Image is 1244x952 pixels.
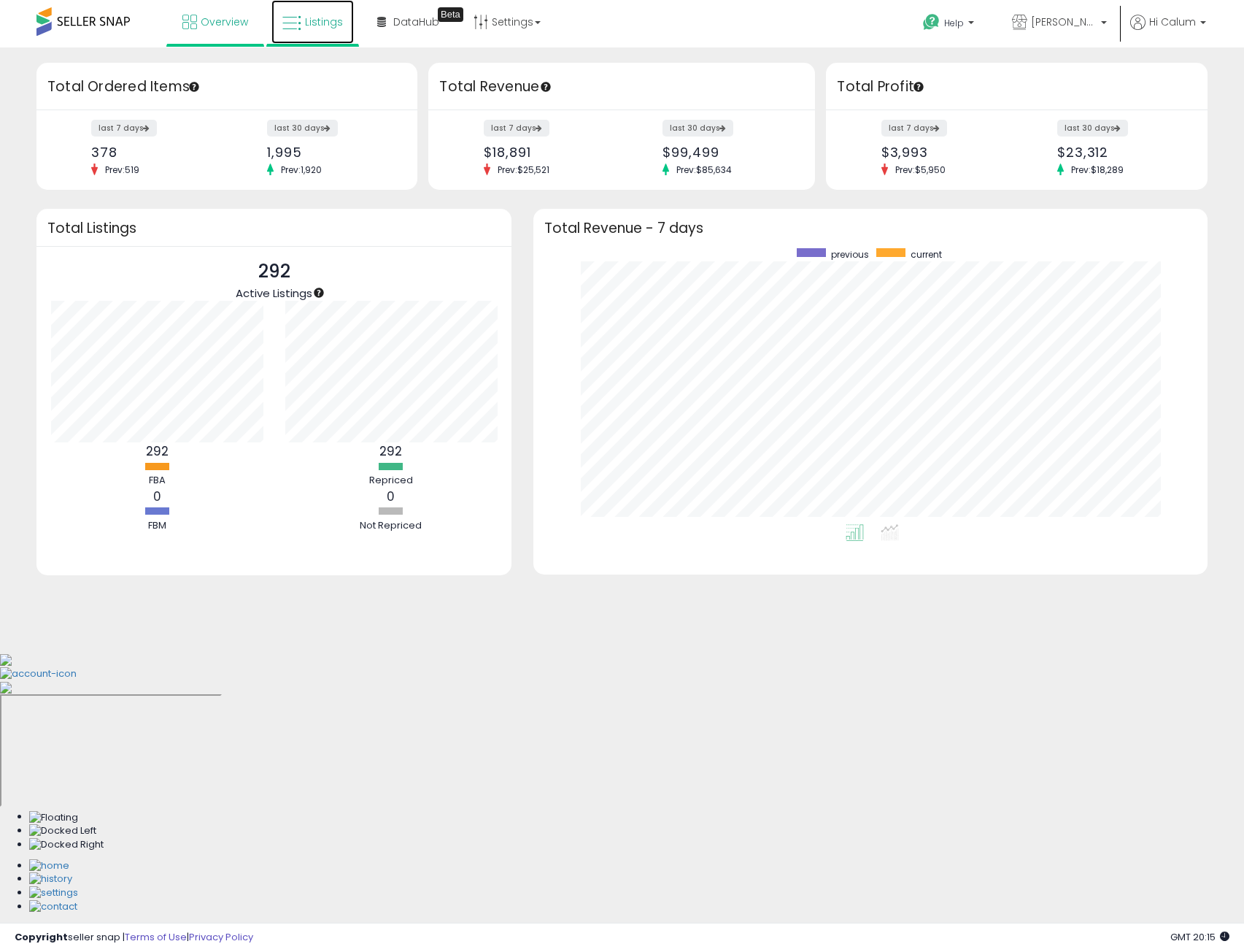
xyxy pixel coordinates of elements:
div: 378 [91,145,216,160]
span: Prev: 519 [98,164,147,176]
span: Hi Calum [1149,15,1196,29]
img: History [29,872,72,886]
div: Tooltip anchor [312,286,325,299]
div: Not Repriced [347,519,435,533]
div: Tooltip anchor [438,7,463,22]
a: Hi Calum [1130,15,1206,47]
h3: Total Ordered Items [47,77,406,97]
div: FBA [113,474,201,488]
h3: Total Revenue [439,77,804,97]
h3: Total Revenue - 7 days [544,223,1197,234]
label: last 30 days [1057,120,1128,137]
h3: Total Profit [837,77,1196,97]
span: Help [944,17,964,29]
span: DataHub [393,15,439,29]
label: last 7 days [91,120,157,137]
label: last 30 days [267,120,338,137]
span: Listings [305,15,343,29]
b: 0 [153,488,161,505]
a: Help [911,2,989,47]
h3: Total Listings [47,223,501,234]
span: current [911,248,942,261]
img: Floating [29,811,78,825]
span: Active Listings [236,285,312,301]
p: 292 [236,258,312,285]
span: Prev: $5,950 [888,164,953,176]
div: Tooltip anchor [188,80,201,93]
b: 292 [379,442,402,460]
img: Home [29,859,69,873]
span: Prev: $18,289 [1064,164,1131,176]
div: $99,499 [662,145,789,160]
img: Contact [29,900,77,914]
img: Docked Left [29,824,96,838]
img: Docked Right [29,838,104,852]
label: last 7 days [484,120,549,137]
i: Get Help [922,13,940,31]
div: $23,312 [1057,145,1182,160]
span: Prev: $85,634 [669,164,739,176]
div: Repriced [347,474,435,488]
div: Tooltip anchor [539,80,552,93]
span: Prev: $25,521 [490,164,557,176]
span: [PERSON_NAME] Essentials LLC [1031,15,1097,29]
label: last 7 days [881,120,947,137]
div: FBM [113,519,201,533]
img: Settings [29,886,78,900]
label: last 30 days [662,120,733,137]
b: 0 [387,488,395,505]
div: $18,891 [484,145,611,160]
div: $3,993 [881,145,1006,160]
div: 1,995 [267,145,392,160]
b: 292 [146,442,169,460]
div: Tooltip anchor [912,80,925,93]
span: Prev: 1,920 [274,164,329,176]
span: previous [831,248,869,261]
span: Overview [201,15,248,29]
